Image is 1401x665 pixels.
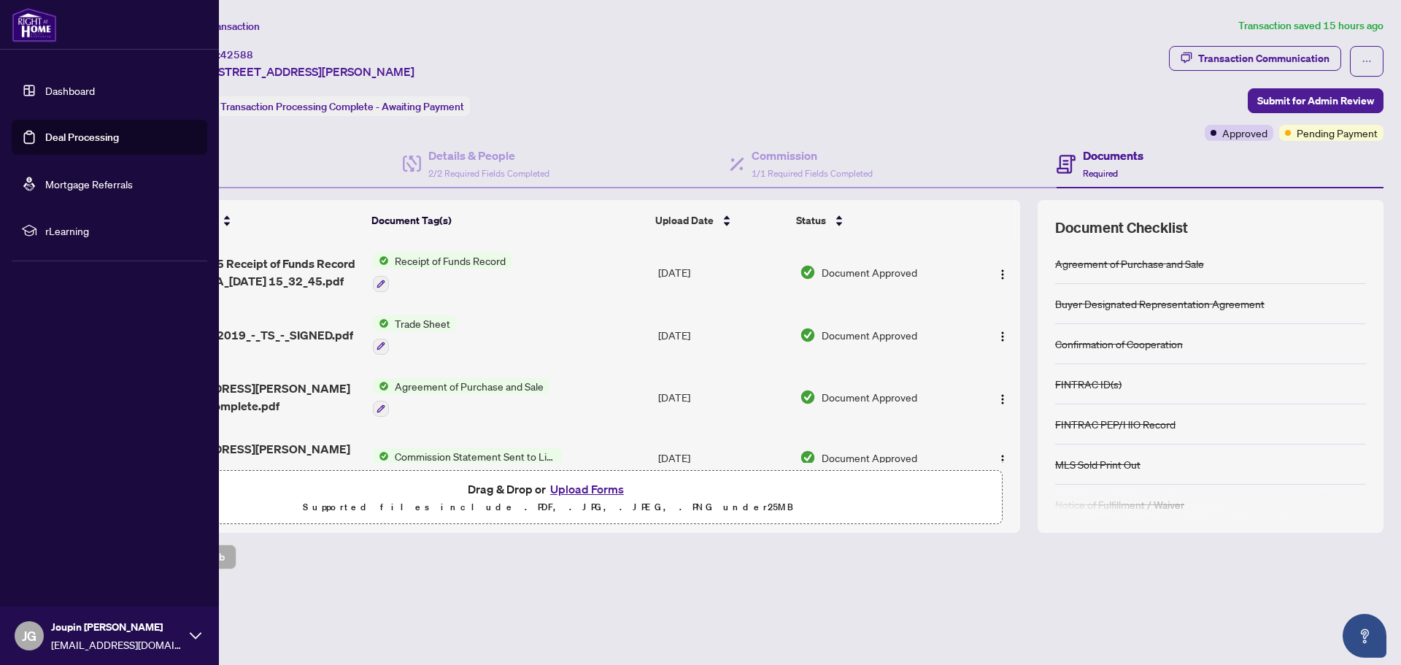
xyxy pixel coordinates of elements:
[991,446,1014,469] button: Logo
[220,100,464,113] span: Transaction Processing Complete - Awaiting Payment
[1297,125,1378,141] span: Pending Payment
[12,7,57,42] img: logo
[822,389,917,405] span: Document Approved
[144,380,360,415] span: [STREET_ADDRESS][PERSON_NAME] Unit 2019 - Complete.pdf
[1362,56,1372,66] span: ellipsis
[1222,125,1267,141] span: Approved
[1055,456,1141,472] div: MLS Sold Print Out
[800,450,816,466] img: Document Status
[991,261,1014,284] button: Logo
[138,200,366,241] th: (16) File Name
[652,241,794,304] td: [DATE]
[389,315,456,331] span: Trade Sheet
[1055,376,1122,392] div: FINTRAC ID(s)
[373,315,456,355] button: Status IconTrade Sheet
[220,48,253,61] span: 42588
[790,200,966,241] th: Status
[45,177,133,191] a: Mortgage Referrals
[373,378,389,394] img: Status Icon
[1055,336,1183,352] div: Confirmation of Cooperation
[428,168,549,179] span: 2/2 Required Fields Completed
[1257,89,1374,112] span: Submit for Admin Review
[652,428,794,487] td: [DATE]
[389,253,512,269] span: Receipt of Funds Record
[997,331,1008,342] img: Logo
[373,448,562,464] button: Status IconCommission Statement Sent to Listing Brokerage
[181,63,414,80] span: 2019-[STREET_ADDRESS][PERSON_NAME]
[389,378,549,394] span: Agreement of Purchase and Sale
[51,637,182,653] span: [EMAIL_ADDRESS][DOMAIN_NAME]
[1055,255,1204,272] div: Agreement of Purchase and Sale
[1248,88,1383,113] button: Submit for Admin Review
[800,327,816,343] img: Document Status
[997,269,1008,280] img: Logo
[652,366,794,429] td: [DATE]
[366,200,650,241] th: Document Tag(s)
[991,385,1014,409] button: Logo
[45,223,197,239] span: rLearning
[94,471,1002,525] span: Drag & Drop orUpload FormsSupported files include .PDF, .JPG, .JPEG, .PNG under25MB
[796,212,826,228] span: Status
[1055,296,1265,312] div: Buyer Designated Representation Agreement
[144,440,360,475] span: [STREET_ADDRESS][PERSON_NAME] 2019 - Invoice.pdf
[991,323,1014,347] button: Logo
[997,393,1008,405] img: Logo
[45,131,119,144] a: Deal Processing
[144,326,353,344] span: 98_Lillian_St_2019_-_TS_-_SIGNED.pdf
[373,378,549,418] button: Status IconAgreement of Purchase and Sale
[822,327,917,343] span: Document Approved
[822,264,917,280] span: Document Approved
[389,448,562,464] span: Commission Statement Sent to Listing Brokerage
[22,626,36,646] span: JG
[182,20,260,33] span: View Transaction
[373,253,389,269] img: Status Icon
[468,480,628,499] span: Drag & Drop or
[103,499,993,516] p: Supported files include .PDF, .JPG, .JPEG, .PNG under 25 MB
[45,84,95,97] a: Dashboard
[997,454,1008,466] img: Logo
[1169,46,1341,71] button: Transaction Communication
[1083,147,1143,164] h4: Documents
[144,255,360,290] span: FINTRAC - 635 Receipt of Funds Record - PropTx-OREA_[DATE] 15_32_45.pdf
[822,450,917,466] span: Document Approved
[373,448,389,464] img: Status Icon
[51,619,182,635] span: Joupin [PERSON_NAME]
[800,264,816,280] img: Document Status
[649,200,790,241] th: Upload Date
[181,96,470,116] div: Status:
[752,147,873,164] h4: Commission
[1083,168,1118,179] span: Required
[652,304,794,366] td: [DATE]
[1238,18,1383,34] article: Transaction saved 15 hours ago
[1055,218,1188,238] span: Document Checklist
[655,212,714,228] span: Upload Date
[1055,416,1176,432] div: FINTRAC PEP/HIO Record
[752,168,873,179] span: 1/1 Required Fields Completed
[373,253,512,292] button: Status IconReceipt of Funds Record
[546,480,628,499] button: Upload Forms
[1198,47,1329,70] div: Transaction Communication
[1343,614,1386,658] button: Open asap
[800,389,816,405] img: Document Status
[428,147,549,164] h4: Details & People
[373,315,389,331] img: Status Icon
